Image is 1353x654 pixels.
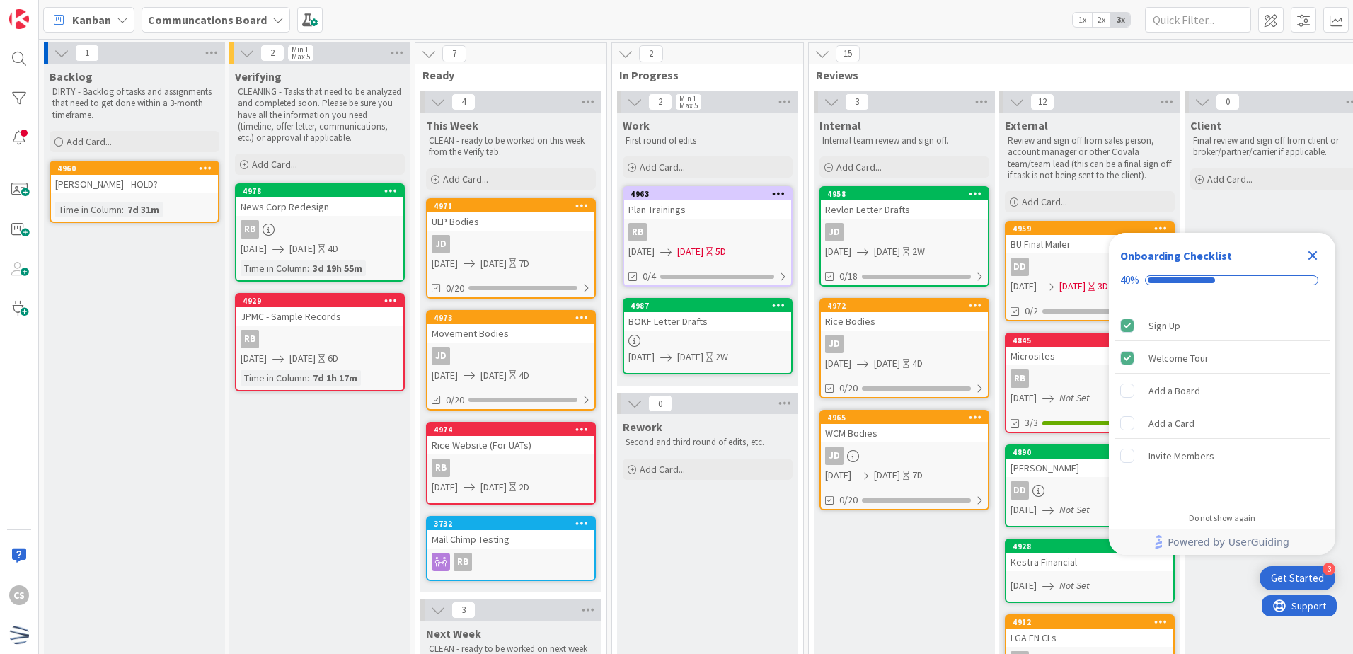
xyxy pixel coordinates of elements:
[1190,118,1221,132] span: Client
[9,585,29,605] div: CS
[1005,539,1175,603] a: 4928Kestra Financial[DATE]Not Set
[446,281,464,296] span: 0/20
[252,158,297,171] span: Add Card...
[715,244,726,259] div: 5D
[55,202,122,217] div: Time in Column
[427,517,594,530] div: 3732
[1005,444,1175,527] a: 4890[PERSON_NAME]DD[DATE]Not Set
[480,480,507,495] span: [DATE]
[1006,222,1173,235] div: 4959
[1025,415,1038,430] span: 3/3
[821,447,988,465] div: JD
[1013,224,1173,234] div: 4959
[821,335,988,353] div: JD
[679,102,698,109] div: Max 5
[1011,369,1029,388] div: RB
[1109,304,1335,503] div: Checklist items
[623,186,793,287] a: 4963Plan TrainingsRB[DATE][DATE]5D0/4
[50,161,219,223] a: 4960[PERSON_NAME] - HOLD?Time in Column:7d 31m
[1006,334,1173,347] div: 4845
[1207,173,1253,185] span: Add Card...
[9,625,29,645] img: avatar
[432,459,450,477] div: RB
[292,53,310,60] div: Max 5
[328,351,338,366] div: 6D
[236,197,403,216] div: News Corp Redesign
[825,447,844,465] div: JD
[1006,629,1173,647] div: LGA FN CLs
[1006,369,1173,388] div: RB
[241,330,259,348] div: RB
[821,424,988,442] div: WCM Bodies
[427,212,594,231] div: ULP Bodies
[426,310,596,411] a: 4973Movement BodiesJD[DATE][DATE]4D0/20
[426,422,596,505] a: 4974Rice Website (For UATs)RB[DATE][DATE]2D
[51,162,218,193] div: 4960[PERSON_NAME] - HOLD?
[236,330,403,348] div: RB
[624,223,791,241] div: RB
[124,202,163,217] div: 7d 31m
[1148,415,1194,432] div: Add a Card
[1006,222,1173,253] div: 4959BU Final Mailer
[1006,258,1173,276] div: DD
[309,370,361,386] div: 7d 1h 17m
[821,200,988,219] div: Revlon Letter Drafts
[822,135,986,147] p: Internal team review and sign off.
[426,118,478,132] span: This Week
[839,381,858,396] span: 0/20
[1011,578,1037,593] span: [DATE]
[434,519,594,529] div: 3732
[1271,571,1324,585] div: Get Started
[1148,382,1200,399] div: Add a Board
[1006,446,1173,459] div: 4890
[1030,93,1054,110] span: 12
[1115,375,1330,406] div: Add a Board is incomplete.
[1115,408,1330,439] div: Add a Card is incomplete.
[235,69,282,84] span: Verifying
[1006,334,1173,365] div: 4845Microsites
[260,45,284,62] span: 2
[307,260,309,276] span: :
[446,393,464,408] span: 0/20
[640,463,685,476] span: Add Card...
[1120,247,1232,264] div: Onboarding Checklist
[289,351,316,366] span: [DATE]
[1006,553,1173,571] div: Kestra Financial
[821,188,988,200] div: 4958
[1013,617,1173,627] div: 4912
[1216,93,1240,110] span: 0
[639,45,663,62] span: 2
[454,553,472,571] div: RB
[1013,447,1173,457] div: 4890
[243,186,403,196] div: 4978
[432,235,450,253] div: JD
[432,480,458,495] span: [DATE]
[426,626,481,641] span: Next Week
[1006,347,1173,365] div: Microsites
[1011,258,1029,276] div: DD
[1145,7,1251,33] input: Quick Filter...
[816,68,1353,82] span: Reviews
[1111,13,1130,27] span: 3x
[1116,529,1328,555] a: Powered by UserGuiding
[819,118,861,132] span: Internal
[628,223,647,241] div: RB
[825,244,851,259] span: [DATE]
[427,517,594,549] div: 3732Mail Chimp Testing
[1059,391,1090,404] i: Not Set
[1005,333,1175,433] a: 4845MicrositesRB[DATE]Not Set3/3
[821,223,988,241] div: JD
[30,2,64,19] span: Support
[1022,195,1067,208] span: Add Card...
[624,299,791,312] div: 4987
[50,69,93,84] span: Backlog
[427,311,594,343] div: 4973Movement Bodies
[519,368,529,383] div: 4D
[1006,446,1173,477] div: 4890[PERSON_NAME]
[52,86,217,121] p: DIRTY - Backlog of tasks and assignments that need to get done within a 3-month timeframe.
[626,437,790,448] p: Second and third round of edits, etc.
[1115,310,1330,341] div: Sign Up is complete.
[480,368,507,383] span: [DATE]
[1115,343,1330,374] div: Welcome Tour is complete.
[1025,304,1038,319] span: 0/2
